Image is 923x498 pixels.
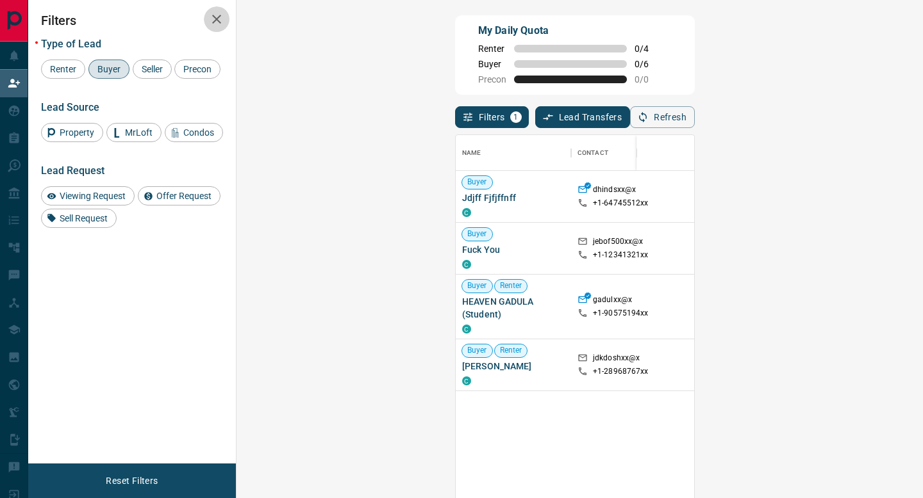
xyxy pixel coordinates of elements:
[41,38,101,50] span: Type of Lead
[462,135,481,171] div: Name
[455,106,529,128] button: Filters1
[462,229,492,239] span: Buyer
[593,294,632,308] p: gadulxx@x
[593,198,649,209] p: +1- 64745512xx
[462,295,565,321] span: HEAVEN GADULA (Student)
[593,250,649,261] p: +1- 12341321xx
[462,208,471,217] div: condos.ca
[462,243,565,256] span: Fuck You
[535,106,631,128] button: Lead Transfers
[41,186,135,205] div: Viewing Request
[165,123,223,142] div: Condos
[593,366,649,377] p: +1- 28968767xx
[41,209,117,228] div: Sell Request
[578,135,608,171] div: Contact
[55,191,130,201] span: Viewing Request
[138,186,220,205] div: Offer Request
[635,44,663,54] span: 0 / 4
[121,127,157,138] span: MrLoft
[478,44,506,54] span: Renter
[46,64,81,74] span: Renter
[41,123,103,142] div: Property
[478,74,506,84] span: Precon
[179,64,216,74] span: Precon
[179,127,219,138] span: Condos
[462,177,492,188] span: Buyer
[511,113,520,122] span: 1
[593,353,640,366] p: jdkdoshxx@x
[593,184,636,198] p: dhindsxx@x
[462,345,492,356] span: Buyer
[137,64,167,74] span: Seller
[93,64,125,74] span: Buyer
[635,59,663,69] span: 0 / 6
[41,165,104,177] span: Lead Request
[593,236,644,250] p: jebof500xx@x
[635,74,663,84] span: 0 / 0
[478,59,506,69] span: Buyer
[456,135,571,171] div: Name
[152,191,216,201] span: Offer Request
[462,260,471,269] div: condos.ca
[462,191,565,204] span: Jdjff Fjfjffnff
[41,101,99,113] span: Lead Source
[478,23,663,38] p: My Daily Quota
[462,360,565,373] span: [PERSON_NAME]
[97,470,166,492] button: Reset Filters
[571,135,674,171] div: Contact
[55,213,112,223] span: Sell Request
[462,325,471,333] div: condos.ca
[630,106,695,128] button: Refresh
[106,123,162,142] div: MrLoft
[462,376,471,385] div: condos.ca
[133,60,172,79] div: Seller
[41,13,223,28] h2: Filters
[55,127,99,138] span: Property
[174,60,220,79] div: Precon
[462,280,492,291] span: Buyer
[495,345,528,356] span: Renter
[593,308,649,319] p: +1- 90575194xx
[41,60,85,79] div: Renter
[88,60,129,79] div: Buyer
[495,280,528,291] span: Renter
